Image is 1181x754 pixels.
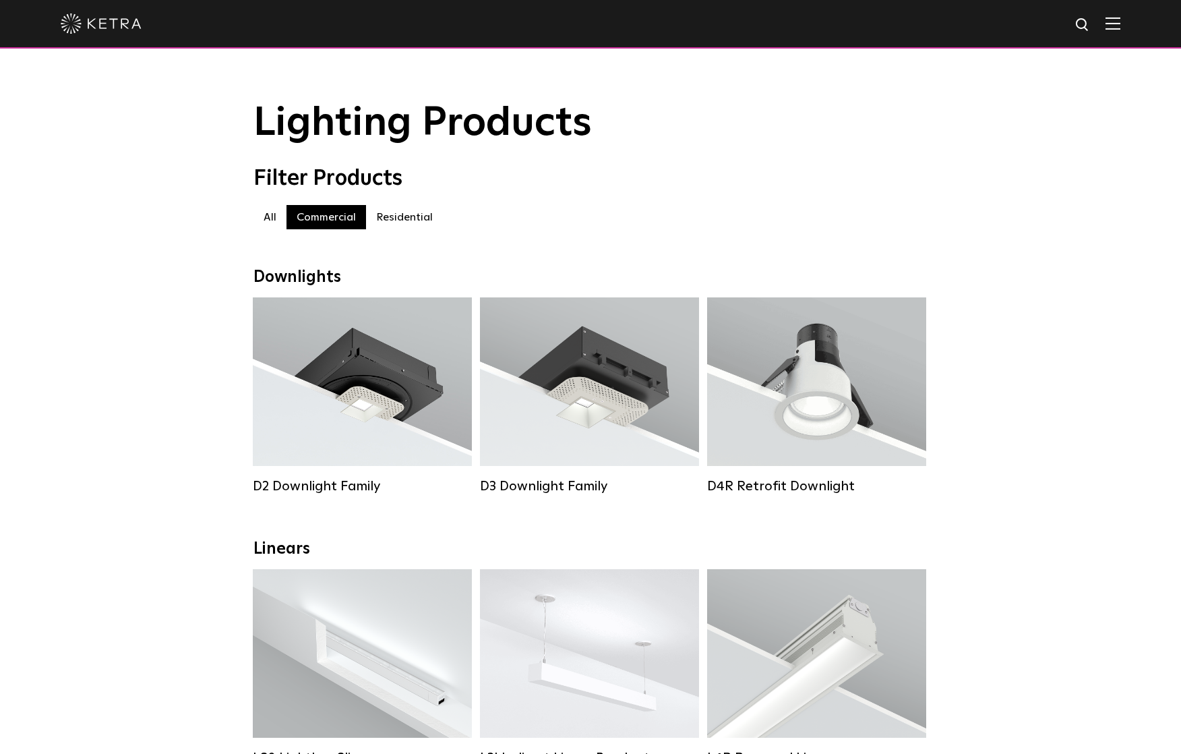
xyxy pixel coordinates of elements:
[61,13,142,34] img: ketra-logo-2019-white
[286,205,366,229] label: Commercial
[1074,17,1091,34] img: search icon
[253,268,928,287] div: Downlights
[253,166,928,192] div: Filter Products
[1106,17,1120,30] img: Hamburger%20Nav.svg
[366,205,443,229] label: Residential
[253,205,286,229] label: All
[253,297,472,494] a: D2 Downlight Family Lumen Output:1200Colors:White / Black / Gloss Black / Silver / Bronze / Silve...
[253,540,928,559] div: Linears
[480,478,699,494] div: D3 Downlight Family
[707,478,926,494] div: D4R Retrofit Downlight
[253,103,592,144] span: Lighting Products
[480,297,699,494] a: D3 Downlight Family Lumen Output:700 / 900 / 1100Colors:White / Black / Silver / Bronze / Paintab...
[707,297,926,494] a: D4R Retrofit Downlight Lumen Output:800Colors:White / BlackBeam Angles:15° / 25° / 40° / 60°Watta...
[253,478,472,494] div: D2 Downlight Family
